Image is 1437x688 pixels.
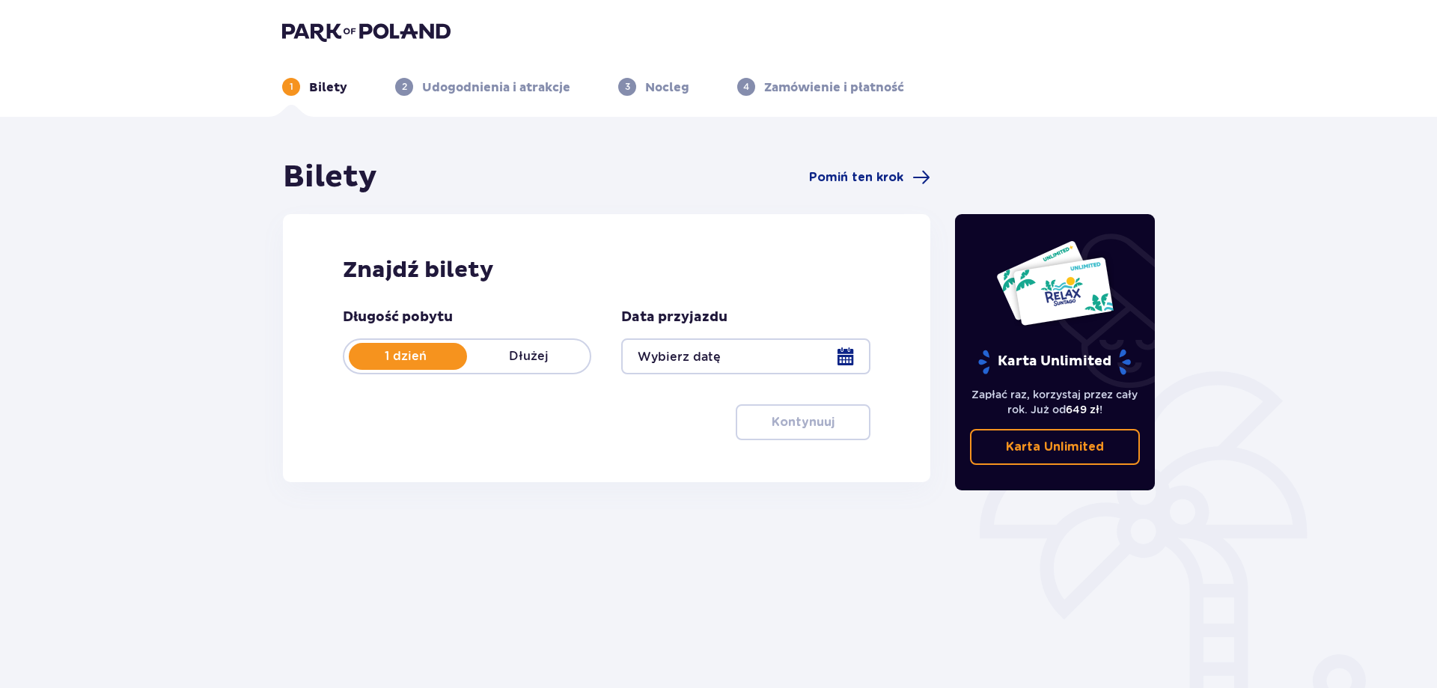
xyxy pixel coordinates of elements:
h1: Bilety [283,159,377,196]
p: Zamówienie i płatność [764,79,904,96]
p: Bilety [309,79,347,96]
p: 3 [625,80,630,94]
p: Kontynuuj [772,414,835,430]
span: Pomiń ten krok [809,169,903,186]
span: 649 zł [1066,404,1099,415]
div: 3Nocleg [618,78,689,96]
p: Dłużej [467,348,590,365]
div: 1Bilety [282,78,347,96]
a: Pomiń ten krok [809,168,930,186]
img: Dwie karty całoroczne do Suntago z napisem 'UNLIMITED RELAX', na białym tle z tropikalnymi liśćmi... [995,240,1114,326]
p: 1 [290,80,293,94]
a: Karta Unlimited [970,429,1141,465]
p: Karta Unlimited [1006,439,1104,455]
p: Udogodnienia i atrakcje [422,79,570,96]
p: 2 [402,80,407,94]
div: 4Zamówienie i płatność [737,78,904,96]
p: 4 [743,80,749,94]
p: Nocleg [645,79,689,96]
p: Karta Unlimited [977,349,1132,375]
p: Data przyjazdu [621,308,727,326]
h2: Znajdź bilety [343,256,870,284]
p: Zapłać raz, korzystaj przez cały rok. Już od ! [970,387,1141,417]
p: Długość pobytu [343,308,453,326]
img: Park of Poland logo [282,21,451,42]
button: Kontynuuj [736,404,870,440]
p: 1 dzień [344,348,467,365]
div: 2Udogodnienia i atrakcje [395,78,570,96]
